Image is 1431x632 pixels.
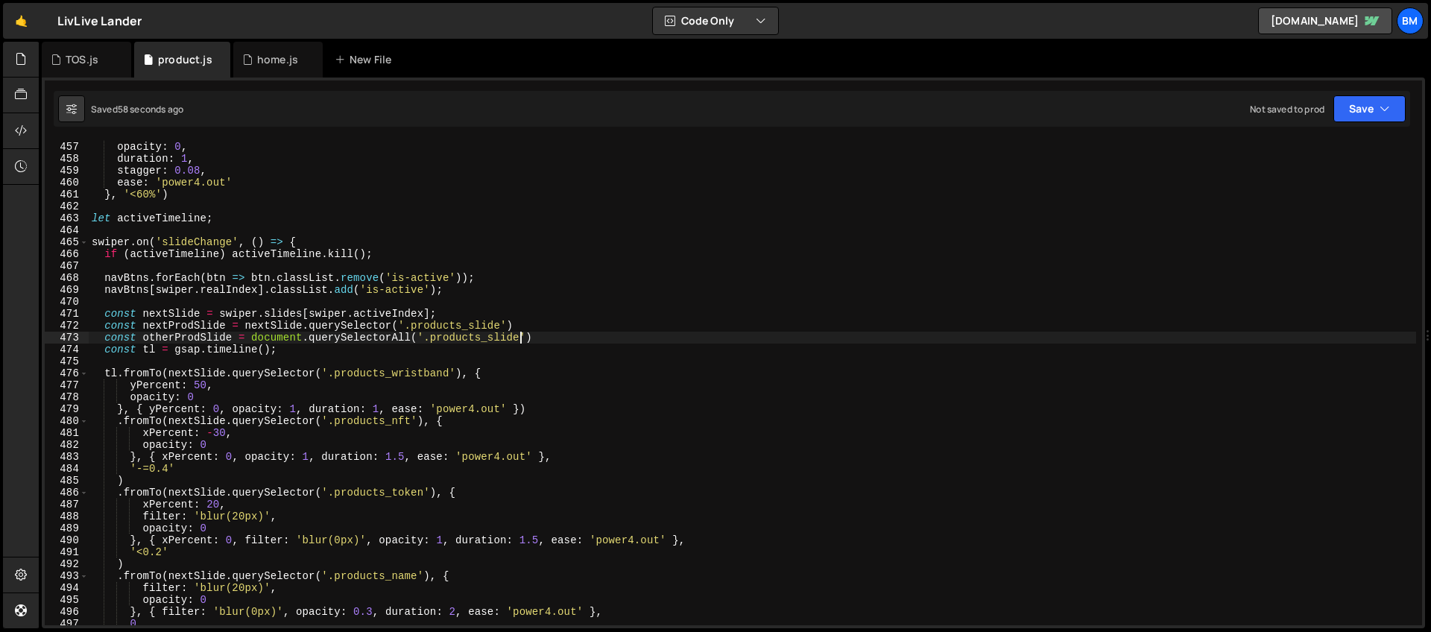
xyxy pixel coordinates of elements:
div: 485 [45,475,89,487]
div: 463 [45,212,89,224]
div: 487 [45,499,89,511]
a: 🤙 [3,3,40,39]
div: 486 [45,487,89,499]
div: 474 [45,344,89,355]
div: 489 [45,522,89,534]
button: Code Only [653,7,778,34]
div: 473 [45,332,89,344]
div: 496 [45,606,89,618]
div: LivLive Lander [57,12,142,30]
div: 470 [45,296,89,308]
a: bm [1397,7,1424,34]
div: 495 [45,594,89,606]
div: 482 [45,439,89,451]
div: 488 [45,511,89,522]
div: 479 [45,403,89,415]
div: 471 [45,308,89,320]
div: 480 [45,415,89,427]
div: 458 [45,153,89,165]
div: New File [335,52,397,67]
div: 459 [45,165,89,177]
div: 464 [45,224,89,236]
div: 477 [45,379,89,391]
div: 472 [45,320,89,332]
div: 467 [45,260,89,272]
div: 481 [45,427,89,439]
div: 461 [45,189,89,200]
div: 484 [45,463,89,475]
div: 491 [45,546,89,558]
div: 465 [45,236,89,248]
div: 469 [45,284,89,296]
div: product.js [158,52,212,67]
div: home.js [257,52,298,67]
div: Saved [91,103,183,116]
div: 468 [45,272,89,284]
div: 462 [45,200,89,212]
div: 494 [45,582,89,594]
div: 493 [45,570,89,582]
div: 497 [45,618,89,630]
button: Save [1333,95,1406,122]
div: 476 [45,367,89,379]
div: 492 [45,558,89,570]
div: 466 [45,248,89,260]
div: TOS.js [66,52,98,67]
div: 478 [45,391,89,403]
div: 490 [45,534,89,546]
div: 460 [45,177,89,189]
div: 475 [45,355,89,367]
div: Not saved to prod [1250,103,1324,116]
div: 457 [45,141,89,153]
div: 58 seconds ago [118,103,183,116]
div: 483 [45,451,89,463]
a: [DOMAIN_NAME] [1258,7,1392,34]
